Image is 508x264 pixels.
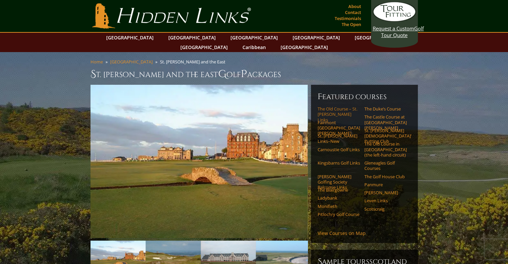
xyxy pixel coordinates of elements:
[318,120,360,136] a: Fairmont [GEOGRAPHIC_DATA][PERSON_NAME]
[364,174,407,179] a: The Golf House Club
[177,42,231,52] a: [GEOGRAPHIC_DATA]
[364,190,407,195] a: [PERSON_NAME]
[165,33,219,42] a: [GEOGRAPHIC_DATA]
[110,59,153,65] a: [GEOGRAPHIC_DATA]
[318,147,360,152] a: Carnoustie Golf Links
[364,114,407,130] a: The Castle Course at [GEOGRAPHIC_DATA][PERSON_NAME]
[318,187,360,193] a: The Blairgowrie
[318,204,360,209] a: Monifieth
[241,67,247,81] span: P
[343,8,363,17] a: Contact
[333,14,363,23] a: Testimonials
[318,91,411,102] h6: Featured Courses
[239,42,269,52] a: Caribbean
[318,174,360,190] a: [PERSON_NAME] Golfing Society Balcomie Links
[364,128,407,144] a: St. [PERSON_NAME] [DEMOGRAPHIC_DATA]’ Putting Club
[289,33,343,42] a: [GEOGRAPHIC_DATA]
[347,2,363,11] a: About
[91,59,103,65] a: Home
[318,212,360,217] a: Pitlochry Golf Course
[373,2,416,38] a: Request a CustomGolf Tour Quote
[318,230,366,236] a: View Courses on Map
[318,160,360,166] a: Kingsbarns Golf Links
[227,33,281,42] a: [GEOGRAPHIC_DATA]
[218,67,226,81] span: G
[364,141,407,158] a: The Old Course in [GEOGRAPHIC_DATA] (the left-hand circuit)
[340,20,363,29] a: The Open
[91,67,418,81] h1: St. [PERSON_NAME] and the East olf ackages
[364,206,407,212] a: Scotscraig
[364,160,407,171] a: Gleneagles Golf Courses
[103,33,157,42] a: [GEOGRAPHIC_DATA]
[373,25,414,32] span: Request a Custom
[351,33,405,42] a: [GEOGRAPHIC_DATA]
[364,182,407,187] a: Panmure
[364,106,407,111] a: The Duke’s Course
[364,198,407,203] a: Leven Links
[318,106,360,122] a: The Old Course – St. [PERSON_NAME] Links
[318,133,360,144] a: St. [PERSON_NAME] Links–New
[318,195,360,201] a: Ladybank
[277,42,331,52] a: [GEOGRAPHIC_DATA]
[160,59,228,65] li: St. [PERSON_NAME] and the East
